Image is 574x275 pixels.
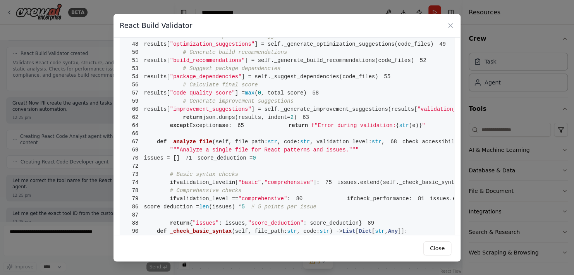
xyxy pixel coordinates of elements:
span: 66 [126,130,144,138]
span: len [199,204,209,210]
span: 72 [126,162,144,170]
span: _analyze_file [170,139,212,145]
span: "validation_results" [417,106,482,112]
span: 49 [433,40,451,48]
span: 60 [126,105,144,113]
span: as [219,122,225,129]
span: : score_deduction} [303,220,362,226]
span: 50 [126,48,144,57]
span: validation_level [177,179,229,186]
span: "issues" [193,220,219,226]
span: str [287,228,297,234]
span: if [347,196,354,202]
span: _check_basic_syntax [170,228,232,234]
span: str [375,228,385,234]
span: , [385,228,388,234]
span: results[ [144,41,170,47]
span: 81 [412,195,430,203]
span: json.dumps(results, indent= [203,114,290,120]
span: 88 [126,219,144,227]
span: ] = self._generate_optimization_suggestions(code_files) [254,41,433,47]
span: 70 [126,154,144,162]
span: 74 [126,179,144,187]
span: check_accessibility: [402,139,467,145]
span: ] = self._generate_build_recommendations(code_files) [245,57,414,64]
span: # Suggest package dependencies [183,65,280,72]
span: ) -> [329,228,342,234]
span: 73 [126,170,144,179]
span: 57 [126,89,144,97]
span: ] = self._suggest_dependencies(code_files) [242,74,378,80]
span: # Calculate final score [183,82,258,88]
span: return [289,122,308,129]
span: (e)} [409,122,422,129]
span: str [372,139,382,145]
span: , [261,179,264,186]
span: # Comprehensive checks [170,187,242,194]
span: return [183,114,202,120]
span: "score_deduction" [248,220,303,226]
span: def [157,228,167,234]
span: "comprehensive" [264,179,313,186]
span: 58 [307,89,325,97]
span: Dict [359,228,372,234]
span: issues.extend(self._check_basic_syntax(file_path, code)) [320,179,519,186]
span: { [396,122,399,129]
span: ]: [313,179,320,186]
span: 63 [297,113,314,122]
span: 87 [126,211,144,219]
span: , code: [277,139,300,145]
span: # Basic syntax checks [170,171,238,177]
span: 53 [126,65,144,73]
span: 0 [258,90,261,96]
span: return [170,220,189,226]
span: "code_quality_score" [170,90,235,96]
span: 71 [180,154,198,162]
span: [ [356,228,359,234]
span: if [170,196,177,202]
span: 2 [290,114,294,120]
span: 59 [126,97,144,105]
span: ] = self._generate_improvement_suggestions(results[ [251,106,417,112]
span: 78 [126,187,144,195]
span: " [422,122,425,129]
span: str [268,139,277,145]
span: "comprehensive" [238,196,287,202]
span: "build_recommendations" [170,57,245,64]
span: , code: [297,228,320,234]
span: ( [254,90,258,96]
span: 69 [126,146,144,154]
span: 90 [126,227,144,235]
span: 0 [253,155,256,161]
span: "basic" [238,179,261,186]
span: , total_score) [261,90,307,96]
span: List [342,228,356,234]
span: 55 [378,73,396,81]
span: 64 [126,122,144,130]
span: results[ [144,90,170,96]
span: str [320,228,329,234]
span: "improvement_suggestions" [170,106,251,112]
span: str [399,122,409,129]
span: : issues, [219,220,248,226]
span: 56 [126,81,144,89]
span: ( [212,139,215,145]
span: validation_level == [177,196,239,202]
span: "optimization_suggestions" [170,41,254,47]
span: e: [225,122,232,129]
span: { [189,220,192,226]
span: results[ [144,74,170,80]
span: 62 [126,113,144,122]
span: # 5 points per issue [251,204,316,210]
span: [ [372,228,375,234]
span: self, file_path: [235,228,287,234]
span: self, file_path: [215,139,267,145]
h3: React Build Validator [120,20,192,31]
span: f"Error during validation: [311,122,396,129]
span: [ [235,179,238,186]
span: ] = [235,90,245,96]
span: 75 [320,179,337,187]
span: "package_dependencies" [170,74,242,80]
span: if [170,179,177,186]
span: 79 [126,195,144,203]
